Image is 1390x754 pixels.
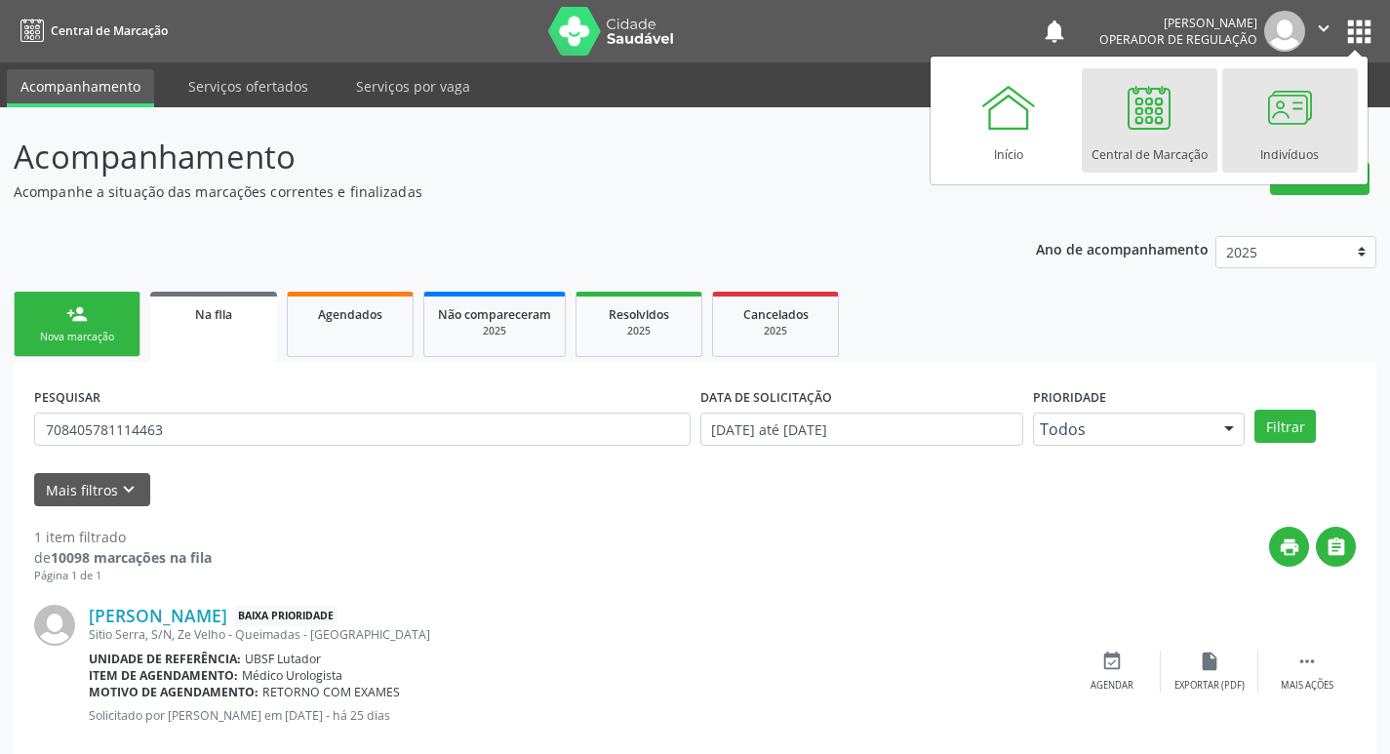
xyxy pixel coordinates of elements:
span: Todos [1040,419,1206,439]
span: Não compareceram [438,306,551,323]
button: print [1269,527,1309,567]
span: Central de Marcação [51,22,168,39]
button: Filtrar [1254,410,1316,443]
a: [PERSON_NAME] [89,605,227,626]
button: notifications [1041,18,1068,45]
label: PESQUISAR [34,382,100,413]
button:  [1316,527,1356,567]
a: Início [941,68,1077,173]
i: insert_drive_file [1199,651,1220,672]
div: person_add [66,303,88,325]
div: 2025 [438,324,551,338]
input: Nome, CNS [34,413,691,446]
button: apps [1342,15,1376,49]
i:  [1296,651,1318,672]
label: Prioridade [1033,382,1106,413]
span: Resolvidos [609,306,669,323]
span: Agendados [318,306,382,323]
div: 1 item filtrado [34,527,212,547]
a: Serviços ofertados [175,69,322,103]
p: Acompanhamento [14,133,968,181]
p: Acompanhe a situação das marcações correntes e finalizadas [14,181,968,202]
a: Central de Marcação [1082,68,1217,173]
span: Na fila [195,306,232,323]
div: Agendar [1091,679,1133,693]
b: Unidade de referência: [89,651,241,667]
span: Baixa Prioridade [234,606,338,626]
a: Indivíduos [1222,68,1358,173]
span: Médico Urologista [242,667,342,684]
div: 2025 [590,324,688,338]
i: keyboard_arrow_down [118,479,139,500]
a: Serviços por vaga [342,69,484,103]
button:  [1305,11,1342,52]
div: Página 1 de 1 [34,568,212,584]
b: Item de agendamento: [89,667,238,684]
div: de [34,547,212,568]
i: print [1279,536,1300,558]
label: DATA DE SOLICITAÇÃO [700,382,832,413]
div: Exportar (PDF) [1174,679,1245,693]
b: Motivo de agendamento: [89,684,258,700]
p: Ano de acompanhamento [1036,236,1209,260]
div: [PERSON_NAME] [1099,15,1257,31]
div: 2025 [727,324,824,338]
input: Selecione um intervalo [700,413,1023,446]
i:  [1313,18,1334,39]
span: Cancelados [743,306,809,323]
i: event_available [1101,651,1123,672]
span: Operador de regulação [1099,31,1257,48]
strong: 10098 marcações na fila [51,548,212,567]
div: Nova marcação [28,330,126,344]
i:  [1326,536,1347,558]
div: Mais ações [1281,679,1333,693]
span: UBSF Lutador [245,651,321,667]
div: Sitio Serra, S/N, Ze Velho - Queimadas - [GEOGRAPHIC_DATA] [89,626,1063,643]
a: Central de Marcação [14,15,168,47]
button: Mais filtroskeyboard_arrow_down [34,473,150,507]
p: Solicitado por [PERSON_NAME] em [DATE] - há 25 dias [89,707,1063,724]
a: Acompanhamento [7,69,154,107]
img: img [34,605,75,646]
img: img [1264,11,1305,52]
span: RETORNO COM EXAMES [262,684,400,700]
